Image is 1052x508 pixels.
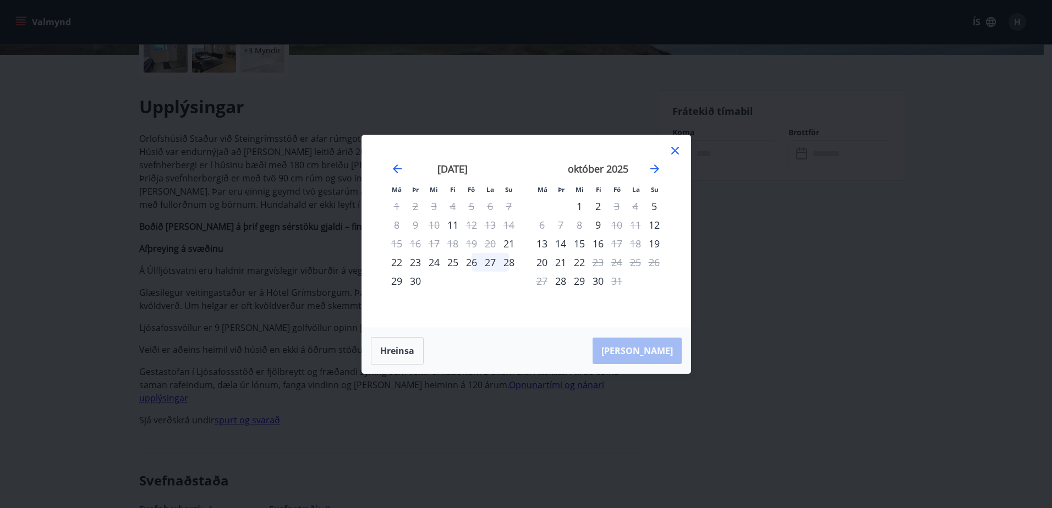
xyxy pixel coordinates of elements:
strong: [DATE] [437,162,468,175]
div: Aðeins útritun í boði [607,234,626,253]
td: Not available. föstudagur, 19. september 2025 [462,234,481,253]
div: 30 [589,272,607,290]
td: Not available. laugardagur, 25. október 2025 [626,253,645,272]
td: Not available. sunnudagur, 7. september 2025 [500,197,518,216]
div: 25 [443,253,462,272]
small: Fö [613,185,621,194]
small: Má [392,185,402,194]
td: Choose fimmtudagur, 9. október 2025 as your check-in date. It’s available. [589,216,607,234]
strong: október 2025 [568,162,628,175]
div: 24 [425,253,443,272]
td: Choose miðvikudagur, 15. október 2025 as your check-in date. It’s available. [570,234,589,253]
td: Not available. mánudagur, 8. september 2025 [387,216,406,234]
td: Not available. mánudagur, 6. október 2025 [533,216,551,234]
div: 21 [551,253,570,272]
td: Not available. föstudagur, 31. október 2025 [607,272,626,290]
div: Move forward to switch to the next month. [648,162,661,175]
div: Aðeins útritun í boði [589,253,607,272]
td: Not available. mánudagur, 27. október 2025 [533,272,551,290]
td: Choose mánudagur, 22. september 2025 as your check-in date. It’s available. [387,253,406,272]
td: Choose sunnudagur, 19. október 2025 as your check-in date. It’s available. [645,234,664,253]
small: Fi [596,185,601,194]
div: Aðeins útritun í boði [607,216,626,234]
td: Not available. miðvikudagur, 17. september 2025 [425,234,443,253]
td: Choose þriðjudagur, 14. október 2025 as your check-in date. It’s available. [551,234,570,253]
td: Not available. fimmtudagur, 18. september 2025 [443,234,462,253]
td: Choose sunnudagur, 12. október 2025 as your check-in date. It’s available. [645,216,664,234]
td: Not available. þriðjudagur, 7. október 2025 [551,216,570,234]
div: Aðeins útritun í boði [462,216,481,234]
td: Choose laugardagur, 27. september 2025 as your check-in date. It’s available. [481,253,500,272]
td: Not available. föstudagur, 3. október 2025 [607,197,626,216]
button: Hreinsa [371,337,424,365]
div: Move backward to switch to the previous month. [391,162,404,175]
td: Not available. laugardagur, 20. september 2025 [481,234,500,253]
div: 30 [406,272,425,290]
div: Aðeins útritun í boði [533,216,551,234]
td: Choose þriðjudagur, 23. september 2025 as your check-in date. It’s available. [406,253,425,272]
small: Þr [412,185,419,194]
td: Choose fimmtudagur, 16. október 2025 as your check-in date. It’s available. [589,234,607,253]
td: Choose föstudagur, 26. september 2025 as your check-in date. It’s available. [462,253,481,272]
td: Not available. föstudagur, 12. september 2025 [462,216,481,234]
td: Choose mánudagur, 13. október 2025 as your check-in date. It’s available. [533,234,551,253]
div: Aðeins útritun í boði [607,272,626,290]
td: Not available. sunnudagur, 26. október 2025 [645,253,664,272]
div: 20 [533,253,551,272]
td: Choose fimmtudagur, 25. september 2025 as your check-in date. It’s available. [443,253,462,272]
div: Aðeins útritun í boði [607,197,626,216]
td: Choose þriðjudagur, 28. október 2025 as your check-in date. It’s available. [551,272,570,290]
div: Aðeins innritun í boði [645,234,664,253]
div: 29 [387,272,406,290]
td: Choose miðvikudagur, 29. október 2025 as your check-in date. It’s available. [570,272,589,290]
td: Choose mánudagur, 29. september 2025 as your check-in date. It’s available. [387,272,406,290]
td: Not available. mánudagur, 15. september 2025 [387,234,406,253]
td: Choose fimmtudagur, 30. október 2025 as your check-in date. It’s available. [589,272,607,290]
div: 1 [570,197,589,216]
small: Su [651,185,659,194]
div: 13 [533,234,551,253]
div: 22 [570,253,589,272]
td: Not available. föstudagur, 5. september 2025 [462,197,481,216]
td: Not available. laugardagur, 13. september 2025 [481,216,500,234]
div: 2 [589,197,607,216]
small: Su [505,185,513,194]
div: Calendar [375,148,677,314]
td: Choose þriðjudagur, 30. september 2025 as your check-in date. It’s available. [406,272,425,290]
td: Not available. þriðjudagur, 2. september 2025 [406,197,425,216]
div: 28 [500,253,518,272]
td: Not available. sunnudagur, 14. september 2025 [500,216,518,234]
td: Not available. þriðjudagur, 9. september 2025 [406,216,425,234]
td: Not available. laugardagur, 6. september 2025 [481,197,500,216]
td: Not available. miðvikudagur, 3. september 2025 [425,197,443,216]
small: Þr [558,185,565,194]
td: Not available. föstudagur, 24. október 2025 [607,253,626,272]
td: Choose sunnudagur, 5. október 2025 as your check-in date. It’s available. [645,197,664,216]
div: Aðeins innritun í boði [443,216,462,234]
td: Not available. fimmtudagur, 23. október 2025 [589,253,607,272]
td: Choose miðvikudagur, 24. september 2025 as your check-in date. It’s available. [425,253,443,272]
small: Fö [468,185,475,194]
div: 27 [481,253,500,272]
td: Choose sunnudagur, 28. september 2025 as your check-in date. It’s available. [500,253,518,272]
td: Not available. þriðjudagur, 16. september 2025 [406,234,425,253]
td: Not available. laugardagur, 11. október 2025 [626,216,645,234]
td: Not available. miðvikudagur, 10. september 2025 [425,216,443,234]
div: 29 [570,272,589,290]
td: Not available. föstudagur, 17. október 2025 [607,234,626,253]
td: Choose sunnudagur, 21. september 2025 as your check-in date. It’s available. [500,234,518,253]
small: La [632,185,640,194]
td: Not available. miðvikudagur, 8. október 2025 [570,216,589,234]
small: Mi [430,185,438,194]
div: 15 [570,234,589,253]
small: Fi [450,185,456,194]
div: 22 [387,253,406,272]
div: Aðeins innritun í boði [500,234,518,253]
td: Choose miðvikudagur, 1. október 2025 as your check-in date. It’s available. [570,197,589,216]
div: Aðeins innritun í boði [645,216,664,234]
td: Not available. fimmtudagur, 4. september 2025 [443,197,462,216]
td: Not available. laugardagur, 4. október 2025 [626,197,645,216]
div: Aðeins innritun í boði [589,216,607,234]
div: 26 [462,253,481,272]
small: La [486,185,494,194]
